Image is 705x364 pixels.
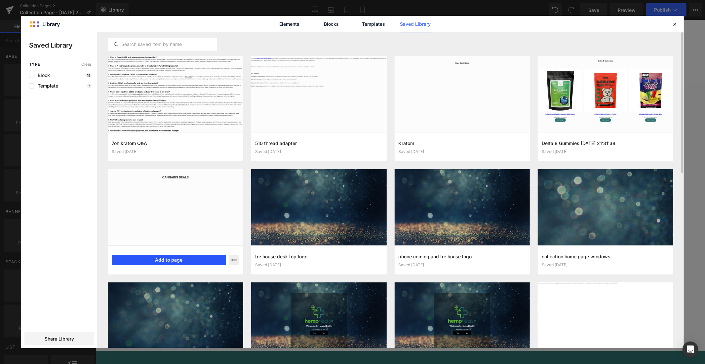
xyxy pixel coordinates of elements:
div: Saved [DATE] [542,149,669,154]
h3: collection home page windows [542,253,669,260]
div: Saved [DATE] [399,263,526,267]
span: Block [34,73,50,78]
h3: 7oh kratom Q&A [112,140,239,147]
div: Saved [DATE] [255,149,383,154]
h3: 510 thread adapter [255,140,383,147]
div: Saved [DATE] [255,263,383,267]
a: Blocks [316,16,347,32]
h3: Delta 8 Gummies [DATE] 21:31:38 [542,140,669,147]
img: hemphealth [282,9,328,38]
span: SHOP CANNABIS [143,49,184,58]
span: CONTACT [443,49,467,58]
h3: tre house desk top logo [255,253,383,260]
a: Explore Template [275,181,334,195]
p: Saved Library [29,40,97,50]
div: Open Intercom Messenger [683,342,698,357]
span: KRATOM [298,49,320,58]
span: BLOG [403,49,416,58]
a: SHOP MUSHROOMS [204,44,285,63]
summary: Search [114,16,129,31]
a: SHOP CANNABIS [130,44,204,63]
span: SHOP MUSHROOMS [217,49,265,58]
p: 15 [86,73,92,77]
p: or Drag & Drop elements from left sidebar [117,200,492,204]
div: Saved [DATE] [542,263,669,267]
span: Share Library [45,336,74,342]
span: Clear [81,62,92,67]
div: Saved [DATE] [399,149,526,154]
a: Saved Library [400,16,431,32]
h3: Kratom [399,140,526,147]
input: Search saved item by name [108,40,217,48]
span: Type [29,62,40,67]
p: 7 [87,84,92,88]
span: Template [34,83,58,89]
a: BLOG [390,44,430,63]
a: Templates [358,16,389,32]
h2: Subscribe to our emails [31,341,578,359]
a: Elements [274,16,305,32]
div: Saved [DATE] [112,149,239,154]
h3: phone coming and tre house logo [399,253,526,260]
a: KRATOM [285,44,333,63]
a: CONTACT [430,44,480,63]
button: Add to page [112,255,226,265]
a: DEALS PAGE [333,44,390,63]
span: DEALS PAGE [346,49,377,58]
